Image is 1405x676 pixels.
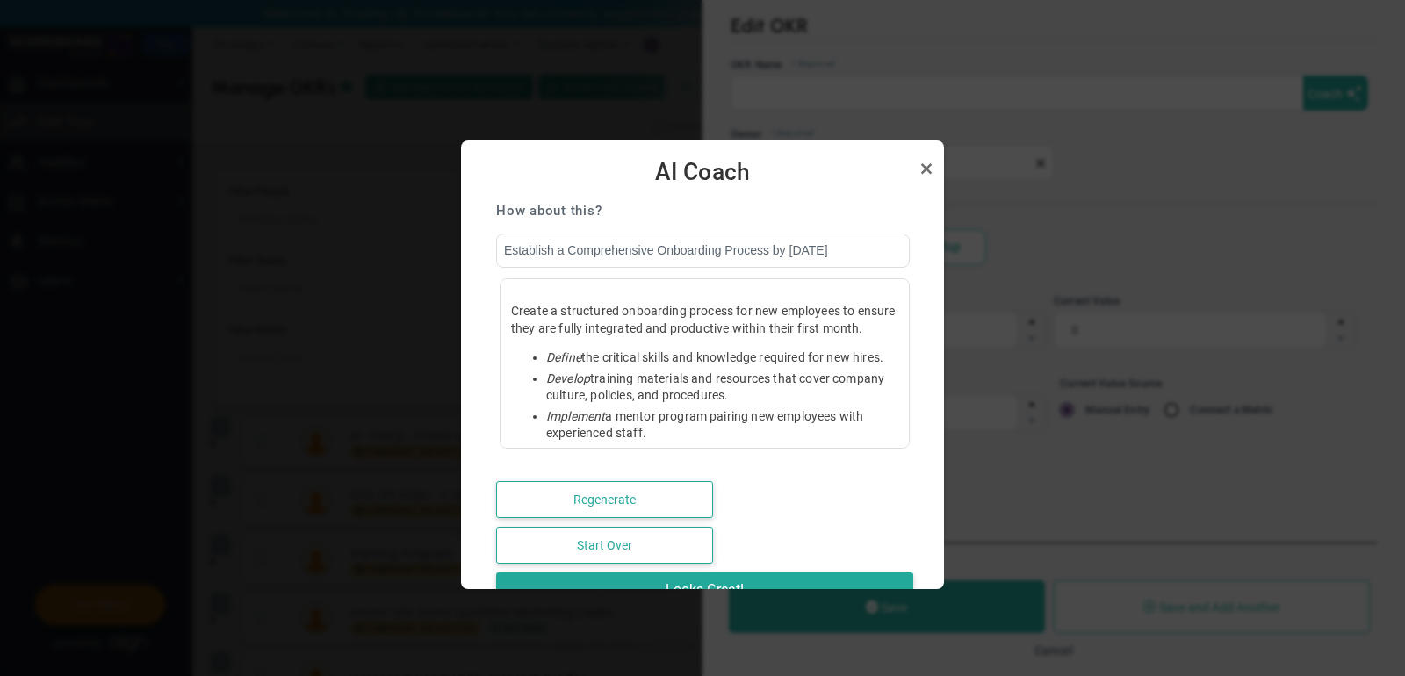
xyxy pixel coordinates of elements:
li: the critical skills and knowledge required for new hires. [546,349,898,366]
h3: How about this? [496,202,913,220]
em: Define [546,350,581,364]
p: Create a structured onboarding process for new employees to ensure they are fully integrated and ... [511,302,898,337]
span: AI Coach [475,158,930,187]
a: Close [916,158,937,179]
button: Looks Great! [496,572,913,608]
em: Gather [546,447,585,461]
button: Start Over [496,527,713,564]
li: training materials and resources that cover company culture, policies, and procedures. [546,370,898,404]
li: feedback from recent hires to continuously improve the onboarding experience. [546,446,898,479]
em: Implement [546,409,605,423]
li: a mentor program pairing new employees with experienced staff. [546,408,898,442]
button: Regenerate [496,481,713,518]
em: Develop [546,371,590,385]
